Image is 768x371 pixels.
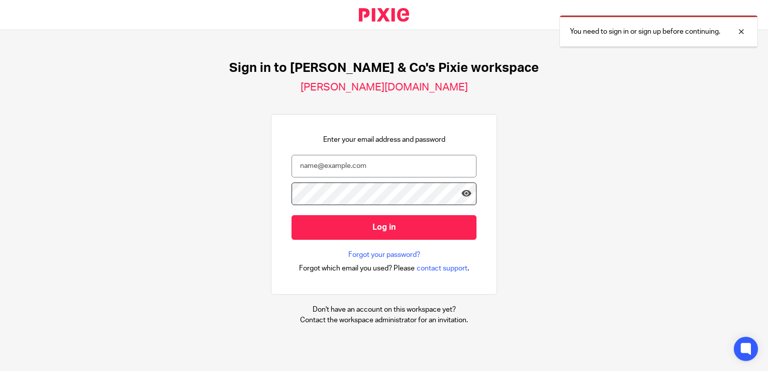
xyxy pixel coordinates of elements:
[292,215,476,240] input: Log in
[301,81,468,94] h2: [PERSON_NAME][DOMAIN_NAME]
[299,262,469,274] div: .
[292,155,476,177] input: name@example.com
[323,135,445,145] p: Enter your email address and password
[229,60,539,76] h1: Sign in to [PERSON_NAME] & Co's Pixie workspace
[348,250,420,260] a: Forgot your password?
[300,315,468,325] p: Contact the workspace administrator for an invitation.
[299,263,415,273] span: Forgot which email you used? Please
[417,263,467,273] span: contact support
[570,27,720,37] p: You need to sign in or sign up before continuing.
[300,305,468,315] p: Don't have an account on this workspace yet?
